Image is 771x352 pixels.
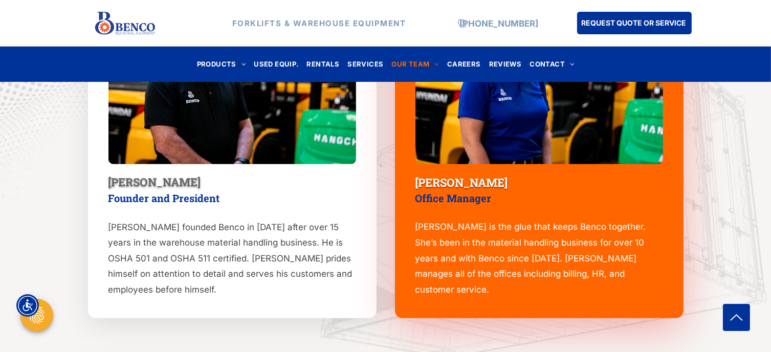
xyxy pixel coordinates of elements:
span: [PERSON_NAME] [415,175,508,190]
a: PRODUCTS [193,57,250,71]
strong: FORKLIFTS & WAREHOUSE EQUIPMENT [232,18,406,28]
a: SERVICES [343,57,387,71]
a: RENTALS [303,57,344,71]
a: REQUEST QUOTE OR SERVICE [577,12,692,34]
span: [PERSON_NAME] [108,174,201,189]
a: [PHONE_NUMBER] [459,18,538,28]
a: REVIEWS [485,57,526,71]
span: Office Manager [415,191,492,205]
span: [PERSON_NAME] founded Benco in [DATE] after over 15 years in the warehouse material handling busi... [108,222,353,295]
a: CAREERS [443,57,485,71]
span: REQUEST QUOTE OR SERVICE [582,13,687,32]
a: USED EQUIP. [250,57,302,71]
span: [PERSON_NAME] is the glue that keeps Benco together. She’s been in the material handling business... [415,222,646,294]
a: OUR TEAM [387,57,443,71]
a: CONTACT [525,57,578,71]
span: Founder and President [108,191,220,205]
div: Accessibility Menu [16,294,39,317]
